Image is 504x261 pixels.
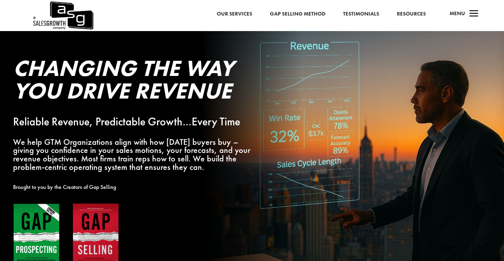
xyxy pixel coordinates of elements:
span: a [467,7,481,21]
a: Testimonials [343,10,379,19]
a: Our Services [217,10,252,19]
p: We help GTM Organizations align with how [DATE] buyers buy – giving you confidence in your sales ... [13,138,260,171]
h2: Changing the Way You Drive Revenue [13,57,260,106]
p: Brought to you by the Creators of Gap Selling [13,183,260,191]
span: Menu [450,10,465,17]
a: Resources [397,10,426,19]
p: Reliable Revenue, Predictable Growth…Every Time [13,118,260,126]
a: Gap Selling Method [270,10,325,19]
